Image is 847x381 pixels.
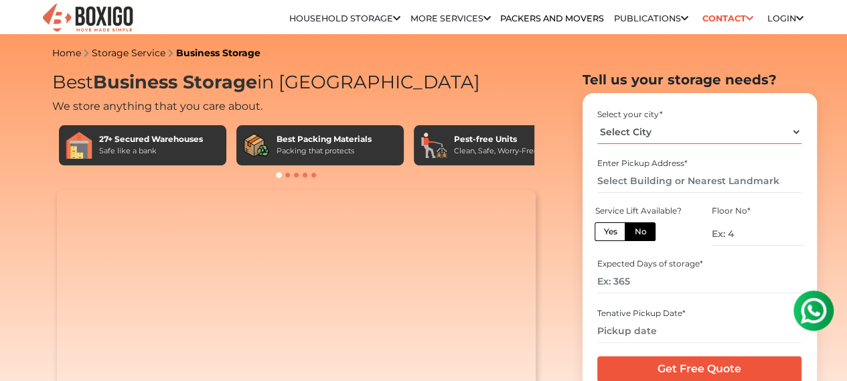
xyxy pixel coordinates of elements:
img: Boxigo [41,2,135,35]
img: Pest-free Units [420,132,447,159]
a: More services [410,13,491,23]
div: Select your city [597,108,801,121]
a: Household Storage [289,13,400,23]
input: Ex: 4 [711,222,803,246]
input: Ex: 365 [597,270,801,293]
h2: Tell us your storage needs? [583,72,817,88]
div: Best Packing Materials [277,133,372,145]
div: Packing that protects [277,145,372,157]
a: Packers and Movers [500,13,604,23]
a: Home [52,47,81,59]
div: Enter Pickup Address [597,157,801,169]
img: whatsapp-icon.svg [13,13,40,40]
img: 27+ Secured Warehouses [66,132,92,159]
a: Storage Service [92,47,165,59]
div: Safe like a bank [99,145,203,157]
h1: Best in [GEOGRAPHIC_DATA] [52,72,541,94]
div: 27+ Secured Warehouses [99,133,203,145]
a: Login [767,13,803,23]
div: Floor No [711,205,803,217]
span: We store anything that you care about. [52,100,262,112]
a: Publications [614,13,688,23]
div: Tenative Pickup Date [597,307,801,319]
div: Clean, Safe, Worry-Free [454,145,538,157]
a: Contact [698,8,757,29]
label: Yes [595,222,625,241]
span: Business Storage [93,71,257,93]
label: No [625,222,656,241]
input: Select Building or Nearest Landmark [597,169,801,193]
a: Business Storage [176,47,260,59]
input: Pickup date [597,319,801,343]
div: Pest-free Units [454,133,538,145]
div: Expected Days of storage [597,258,801,270]
img: Best Packing Materials [243,132,270,159]
div: Service Lift Available? [595,205,687,217]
